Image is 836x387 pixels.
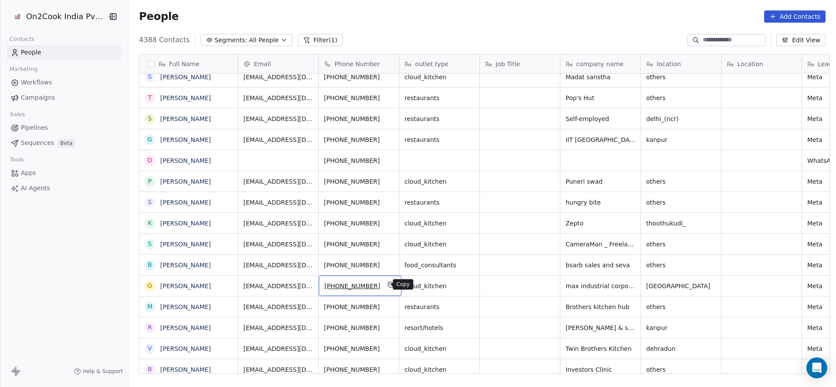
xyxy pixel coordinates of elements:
span: thoothukudi_ [646,219,716,228]
span: outlet type [415,60,448,68]
span: Full Name [169,60,199,68]
a: [PERSON_NAME] [160,94,211,101]
span: restaurants [405,114,474,123]
span: [EMAIL_ADDRESS][DOMAIN_NAME] [243,282,313,290]
button: Add Contacts [764,10,826,23]
div: D [148,156,152,165]
button: Edit View [776,34,826,46]
span: delhi_(ncr) [646,114,716,123]
a: [PERSON_NAME] [160,74,211,81]
span: max industrial corporation [566,282,635,290]
span: resort/hotels [405,323,474,332]
span: Twin Brothers Kitchen [566,344,635,353]
div: s [148,72,152,81]
span: cloud_kitchen [405,282,474,290]
span: company name [576,60,624,68]
span: Tools [6,153,27,166]
span: Phone Number [334,60,380,68]
span: location [657,60,681,68]
span: People [139,10,179,23]
a: [PERSON_NAME] [160,262,211,269]
span: Workflows [21,78,52,87]
a: AI Agents [7,181,121,195]
span: kanpur [646,323,716,332]
span: others [646,365,716,374]
span: hungry bite [566,198,635,207]
span: Brothers kitchen hub [566,303,635,311]
div: grid [139,74,238,374]
span: [PHONE_NUMBER] [324,73,394,81]
span: Madat sanstha [566,73,635,81]
span: kanpur [646,135,716,144]
span: [PHONE_NUMBER] [324,344,394,353]
span: [EMAIL_ADDRESS][DOMAIN_NAME] [243,365,313,374]
span: Puneri swad [566,177,635,186]
span: others [646,177,716,186]
span: Self-employed [566,114,635,123]
span: restaurants [405,198,474,207]
div: s [148,239,152,249]
a: [PERSON_NAME] [160,199,211,206]
span: bsarb sales and seva [566,261,635,269]
a: [PERSON_NAME] [160,220,211,227]
div: company name [560,54,640,73]
a: Apps [7,166,121,180]
span: Email [254,60,271,68]
a: [PERSON_NAME] [160,157,211,164]
span: [PHONE_NUMBER] [324,94,394,102]
span: [EMAIL_ADDRESS][DOMAIN_NAME] [243,177,313,186]
span: Help & Support [83,368,123,375]
span: On2Cook India Pvt. Ltd. [26,11,105,22]
a: Help & Support [74,368,123,375]
div: B [148,260,152,269]
div: Full Name [139,54,238,73]
div: g [148,281,152,290]
span: [EMAIL_ADDRESS][DOMAIN_NAME] [243,261,313,269]
span: [EMAIL_ADDRESS][DOMAIN_NAME] [243,94,313,102]
a: SequencesBeta [7,136,121,150]
div: Phone Number [319,54,399,73]
div: S [148,114,152,123]
button: Filter(1) [298,34,343,46]
span: restaurants [405,135,474,144]
span: cloud_kitchen [405,73,474,81]
a: [PERSON_NAME] [160,366,211,373]
span: Job Title [496,60,520,68]
span: cloud_kitchen [405,240,474,249]
span: [PHONE_NUMBER] [324,303,394,311]
a: Workflows [7,75,121,90]
span: others [646,94,716,102]
span: [EMAIL_ADDRESS][DOMAIN_NAME] [243,135,313,144]
span: [PHONE_NUMBER] [324,282,380,290]
span: dehradun [646,344,716,353]
div: Open Intercom Messenger [806,357,827,378]
span: AI Agents [21,184,50,193]
span: restaurants [405,94,474,102]
img: on2cook%20logo-04%20copy.jpg [12,11,23,22]
span: Zepto [566,219,635,228]
span: [EMAIL_ADDRESS][DOMAIN_NAME] [243,219,313,228]
div: Location [721,54,802,73]
a: [PERSON_NAME] [160,115,211,122]
span: CameraMan _ Freelance [566,240,635,249]
span: food_consultants [405,261,474,269]
span: [PHONE_NUMBER] [324,135,394,144]
span: [PHONE_NUMBER] [324,114,394,123]
div: G [148,135,152,144]
span: Investors Clinic [566,365,635,374]
span: [EMAIL_ADDRESS][DOMAIN_NAME] [243,303,313,311]
span: [PHONE_NUMBER] [324,156,394,165]
a: People [7,45,121,60]
a: [PERSON_NAME] [160,283,211,289]
span: Pop's Hut [566,94,635,102]
span: others [646,240,716,249]
span: [EMAIL_ADDRESS][DOMAIN_NAME] [243,344,313,353]
div: outlet type [399,54,479,73]
span: [PHONE_NUMBER] [324,177,394,186]
span: [PHONE_NUMBER] [324,240,394,249]
div: P [148,177,152,186]
span: [PERSON_NAME] & sons [566,323,635,332]
div: T [148,93,152,102]
span: [EMAIL_ADDRESS][DOMAIN_NAME] [243,198,313,207]
span: 4388 Contacts [139,35,189,45]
